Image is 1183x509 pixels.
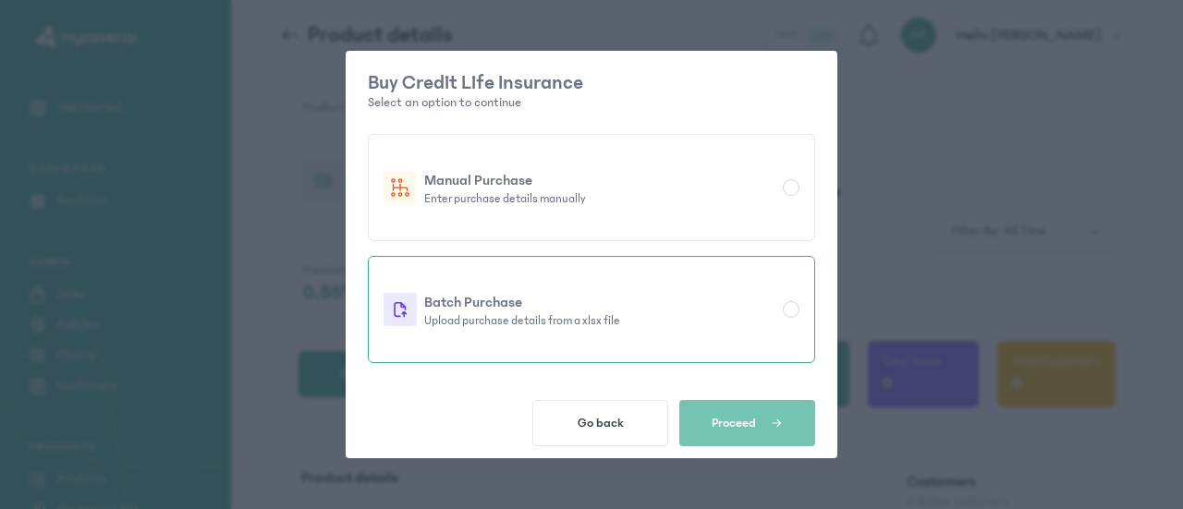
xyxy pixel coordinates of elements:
[532,400,668,446] button: Go back
[368,93,815,112] p: Select an option to continue
[424,169,775,191] p: Manual Purchase
[712,416,756,430] span: Proceed
[368,73,815,93] p: Buy Credit Life Insurance
[679,400,815,446] button: Proceed
[424,191,775,206] p: Enter purchase details manually
[424,313,775,328] p: Upload purchase details from a xlsx file
[578,416,624,430] span: Go back
[424,291,775,313] p: Batch Purchase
